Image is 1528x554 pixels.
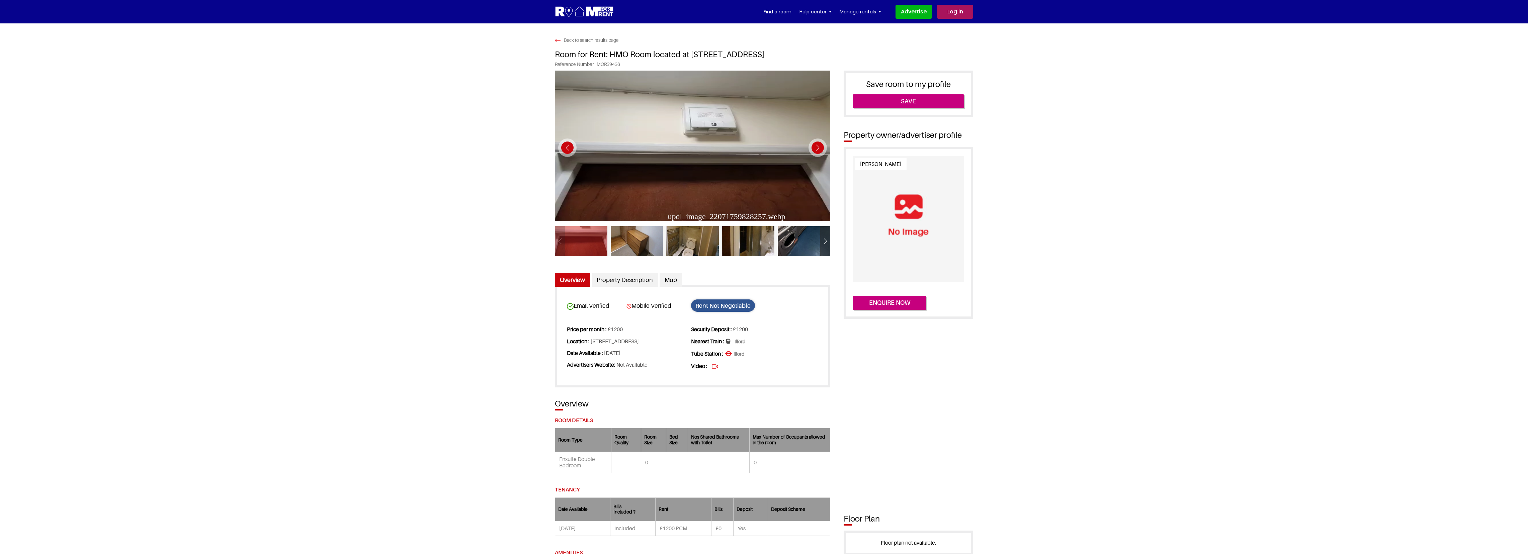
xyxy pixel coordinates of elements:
strong: Date Available : [567,350,603,356]
img: Logo for Room for Rent, featuring a welcoming design with a house icon and modern typography [555,6,614,18]
strong: Location : [567,338,590,345]
li: £1200 [567,324,690,335]
li: [DATE] [567,347,690,359]
a: Find a room [764,7,791,17]
span: Email Verified [567,302,625,309]
a: Save [853,94,964,108]
span: Rent Not Negotiable [691,299,755,312]
img: Photo 1 of HMO Room located at Cranbrook Road, Ilford IG1 4PA, UK located at Cranbrook Road, Ilfo... [555,71,830,221]
th: Room Type [555,428,611,452]
button: Enquire now [853,296,926,310]
a: Floor plan not available. [881,539,936,546]
a: Log in [937,5,973,19]
th: Nos Shared Bathrooms with Toilet [688,428,749,452]
a: Overview [555,273,590,287]
th: Bills [711,497,733,521]
td: Yes [733,521,768,536]
li: £1200 [691,324,814,335]
a: Property Description [592,273,658,287]
th: Room Size [641,428,666,452]
span: Reference Number : MOR39436 [555,62,973,71]
th: Deposit [733,497,768,521]
h3: Overview [555,399,830,409]
iframe: Advertisement [844,332,1087,499]
a: Manage rentals [840,7,881,17]
strong: Security Deposit : [691,326,732,333]
li: [STREET_ADDRESS] [567,336,690,347]
a: Advertise [896,5,932,19]
td: 0 [641,452,666,473]
h1: Room for Rent: HMO Room located at [STREET_ADDRESS] [555,43,973,62]
h2: Floor Plan [840,514,973,524]
th: Bills Included ? [610,497,656,521]
th: Deposit Scheme [768,497,830,521]
th: Rent [656,497,711,521]
img: Search [555,39,561,42]
td: [DATE] [555,521,610,536]
td: £0 [711,521,733,536]
span: Mobile Verified [626,302,685,309]
div: updl_image_22071759828257.webp [555,212,785,221]
strong: Price per month : [567,326,607,333]
span: [PERSON_NAME] [855,158,907,170]
strong: Nearest Train : [691,338,724,345]
a: Map [660,273,682,287]
h5: Tenancy [555,486,830,493]
h3: Save room to my profile [853,80,964,89]
th: Max Number of Occupants allowed in the room [750,428,830,452]
td: Ensuite Double Bedroom [555,452,611,473]
td: Included [610,521,656,536]
span: Ilford [725,351,745,358]
a: Back to search results page [555,37,619,43]
img: card-verified [567,303,574,310]
strong: Tube Station : [691,350,723,357]
th: Bed Size [666,428,688,452]
h5: Room Details [555,417,830,424]
span: Ilford [726,339,746,345]
td: 0 [750,452,830,473]
th: Room Quality [611,428,641,452]
td: £1200 PCM [656,521,711,536]
img: card-verified [626,304,631,309]
strong: Video : [691,363,707,369]
div: Next slide [820,234,830,250]
strong: Advertisers Website: [567,361,615,368]
div: Next slide [809,138,827,157]
th: Date Available [555,497,610,521]
h2: Property owner/advertiser profile [840,130,973,140]
div: Previous slide [558,138,577,157]
img: Profile [853,156,964,282]
a: Help center [799,7,832,17]
li: Not Available [567,359,690,371]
